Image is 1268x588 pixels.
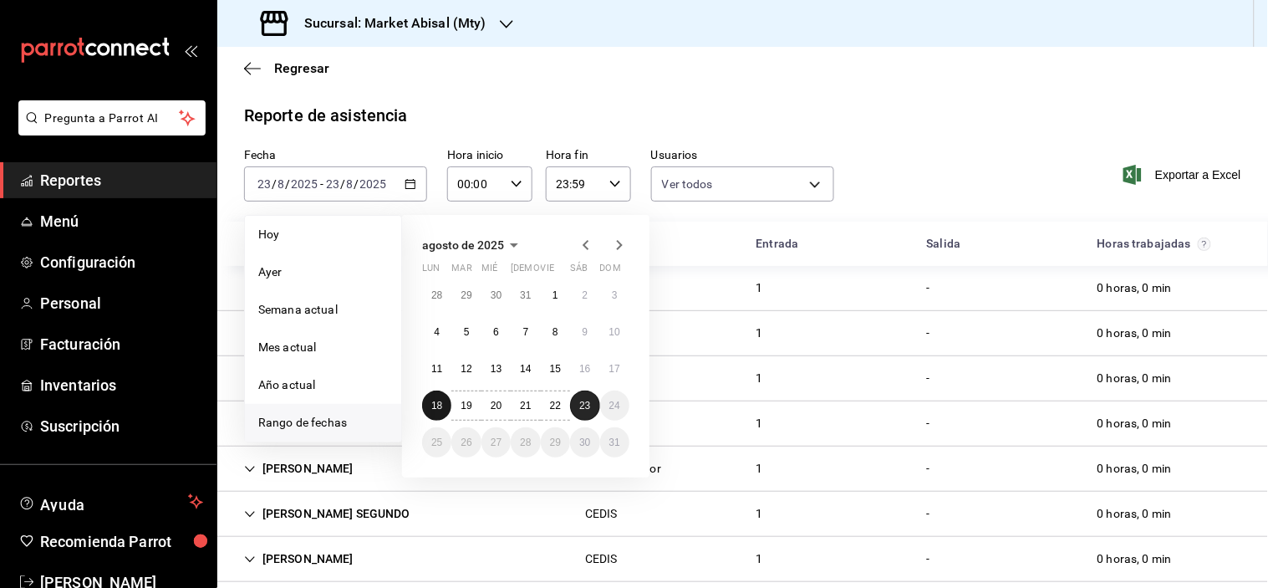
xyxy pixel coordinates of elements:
div: Cell [914,499,944,529]
abbr: 12 de agosto de 2025 [461,363,471,375]
div: Cell [231,544,367,575]
button: 30 de agosto de 2025 [570,427,599,458]
div: Cell [743,544,777,575]
abbr: 6 de agosto de 2025 [493,326,499,338]
span: agosto de 2025 [422,238,504,252]
button: 12 de agosto de 2025 [451,354,481,384]
button: agosto de 2025 [422,235,524,255]
abbr: 8 de agosto de 2025 [553,326,558,338]
abbr: 28 de agosto de 2025 [520,437,531,448]
input: -- [277,177,285,191]
button: 6 de agosto de 2025 [481,317,511,347]
abbr: 11 de agosto de 2025 [431,363,442,375]
div: HeadCell [743,228,914,259]
abbr: 30 de julio de 2025 [491,289,502,301]
button: 3 de agosto de 2025 [600,280,629,310]
div: Cell [1084,453,1185,484]
div: Row [217,401,1268,447]
input: -- [325,177,340,191]
abbr: 7 de agosto de 2025 [523,326,529,338]
abbr: 25 de agosto de 2025 [431,437,442,448]
div: Cell [1084,408,1185,439]
div: Cell [914,453,944,484]
abbr: 30 de agosto de 2025 [579,437,590,448]
label: Usuarios [651,150,834,161]
button: Regresar [244,60,329,76]
input: -- [346,177,354,191]
span: Ver todos [662,176,713,192]
span: / [354,177,359,191]
abbr: jueves [511,263,609,280]
abbr: 26 de agosto de 2025 [461,437,471,448]
span: Ayer [258,263,388,281]
button: 1 de agosto de 2025 [541,280,570,310]
div: Row [217,356,1268,401]
button: 22 de agosto de 2025 [541,391,570,421]
abbr: 29 de julio de 2025 [461,289,471,301]
div: Cell [743,318,777,349]
abbr: 19 de agosto de 2025 [461,400,471,412]
abbr: 23 de agosto de 2025 [579,400,590,412]
span: Configuración [40,251,203,274]
div: Cell [1084,544,1185,575]
button: 20 de agosto de 2025 [481,391,511,421]
div: Row [217,447,1268,492]
span: Pregunta a Parrot AI [45,110,180,127]
button: 9 de agosto de 2025 [570,317,599,347]
label: Fecha [244,150,427,161]
a: Pregunta a Parrot AI [12,121,206,139]
span: Menú [40,210,203,233]
button: Pregunta a Parrot AI [18,100,206,135]
abbr: 31 de agosto de 2025 [609,437,620,448]
div: Head [217,222,1268,266]
div: Cell [1084,499,1185,529]
abbr: martes [451,263,471,280]
button: 13 de agosto de 2025 [481,354,511,384]
button: 11 de agosto de 2025 [422,354,451,384]
label: Hora fin [546,150,631,161]
abbr: 2 de agosto de 2025 [582,289,588,301]
span: / [285,177,290,191]
span: Hoy [258,226,388,243]
abbr: 14 de agosto de 2025 [520,363,531,375]
button: 28 de julio de 2025 [422,280,451,310]
button: 23 de agosto de 2025 [570,391,599,421]
button: 31 de julio de 2025 [511,280,540,310]
div: Cell [914,408,944,439]
div: Cell [572,499,631,529]
button: 14 de agosto de 2025 [511,354,540,384]
button: 24 de agosto de 2025 [600,391,629,421]
button: open_drawer_menu [184,43,197,57]
span: Ayuda [40,492,181,512]
div: Cell [231,318,367,349]
input: -- [257,177,272,191]
div: Row [217,311,1268,356]
div: CEDIS [585,505,618,523]
abbr: 22 de agosto de 2025 [550,400,561,412]
abbr: 24 de agosto de 2025 [609,400,620,412]
span: Semana actual [258,301,388,319]
span: - [320,177,323,191]
abbr: 31 de julio de 2025 [520,289,531,301]
div: Cell [914,318,944,349]
div: Cell [914,273,944,304]
button: 17 de agosto de 2025 [600,354,629,384]
input: ---- [359,177,388,191]
div: Row [217,266,1268,311]
div: Cell [1084,318,1185,349]
div: Reporte de asistencia [244,103,408,128]
abbr: lunes [422,263,440,280]
div: Cell [743,453,777,484]
abbr: 16 de agosto de 2025 [579,363,590,375]
abbr: 27 de agosto de 2025 [491,437,502,448]
span: / [272,177,277,191]
input: ---- [290,177,318,191]
div: Cell [231,499,424,529]
abbr: 20 de agosto de 2025 [491,400,502,412]
button: 29 de agosto de 2025 [541,427,570,458]
abbr: domingo [600,263,621,280]
button: 21 de agosto de 2025 [511,391,540,421]
span: Mes actual [258,339,388,356]
div: Cell [914,363,944,394]
button: 27 de agosto de 2025 [481,427,511,458]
